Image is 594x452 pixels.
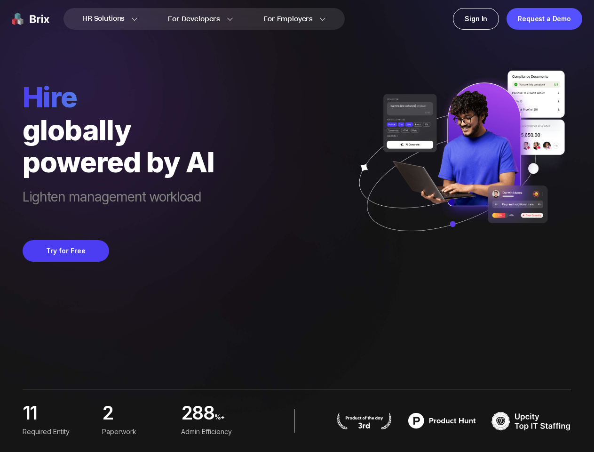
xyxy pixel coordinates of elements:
span: hire [23,80,214,114]
span: 2 [102,404,113,420]
a: Request a Demo [507,8,582,30]
div: Required Entity [23,427,95,437]
span: HR Solutions [82,11,125,26]
img: ai generate [347,71,571,251]
span: 11 [23,404,37,420]
span: For Employers [263,14,313,24]
span: %+ [214,410,253,430]
span: For Developers [168,14,220,24]
button: Try for Free [23,240,109,262]
img: product hunt badge [336,412,393,429]
div: Paperwork [102,427,174,437]
a: Sign In [453,8,499,30]
img: TOP IT STAFFING [491,409,571,433]
img: product hunt badge [402,409,482,433]
div: powered by AI [23,146,214,178]
div: Admin Efficiency [181,427,253,437]
span: 288 [181,404,214,425]
span: Lighten management workload [23,189,214,221]
div: globally [23,114,214,146]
